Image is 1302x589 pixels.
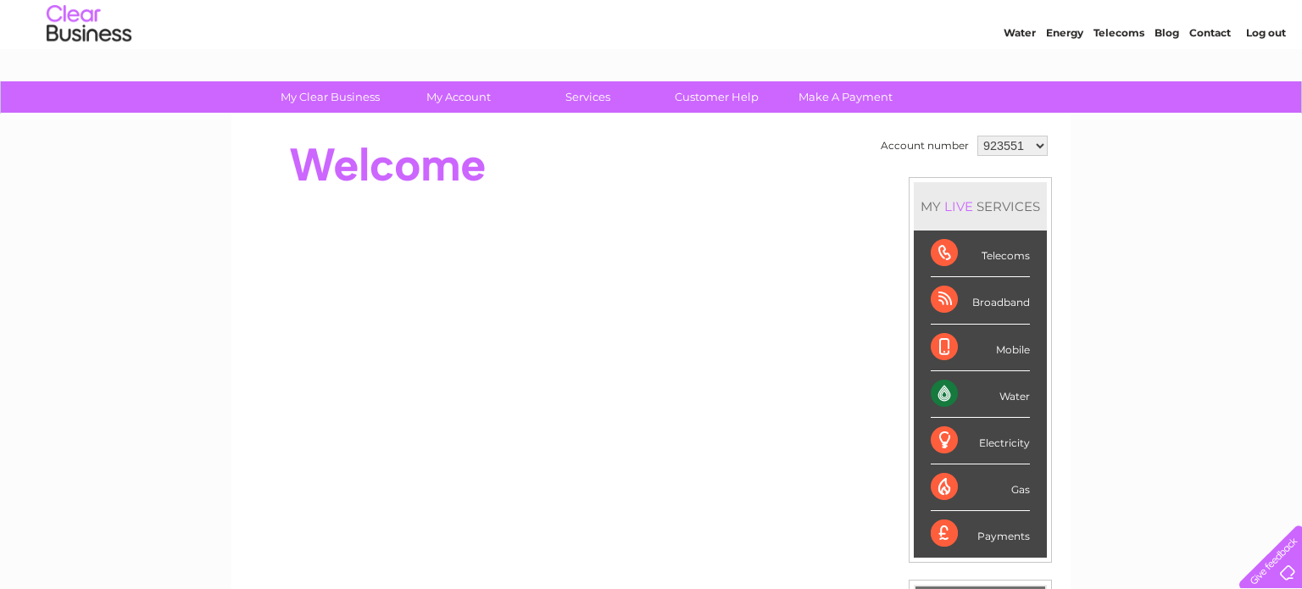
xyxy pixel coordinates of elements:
[1004,72,1036,85] a: Water
[1189,72,1231,85] a: Contact
[876,131,973,160] td: Account number
[931,371,1030,418] div: Water
[931,231,1030,277] div: Telecoms
[1046,72,1083,85] a: Energy
[518,81,658,113] a: Services
[647,81,787,113] a: Customer Help
[252,9,1053,82] div: Clear Business is a trading name of Verastar Limited (registered in [GEOGRAPHIC_DATA] No. 3667643...
[931,325,1030,371] div: Mobile
[931,277,1030,324] div: Broadband
[260,81,400,113] a: My Clear Business
[389,81,529,113] a: My Account
[931,464,1030,511] div: Gas
[914,182,1047,231] div: MY SERVICES
[776,81,915,113] a: Make A Payment
[931,511,1030,557] div: Payments
[1093,72,1144,85] a: Telecoms
[1155,72,1179,85] a: Blog
[1246,72,1286,85] a: Log out
[982,8,1099,30] a: 0333 014 3131
[941,198,976,214] div: LIVE
[931,418,1030,464] div: Electricity
[46,44,132,96] img: logo.png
